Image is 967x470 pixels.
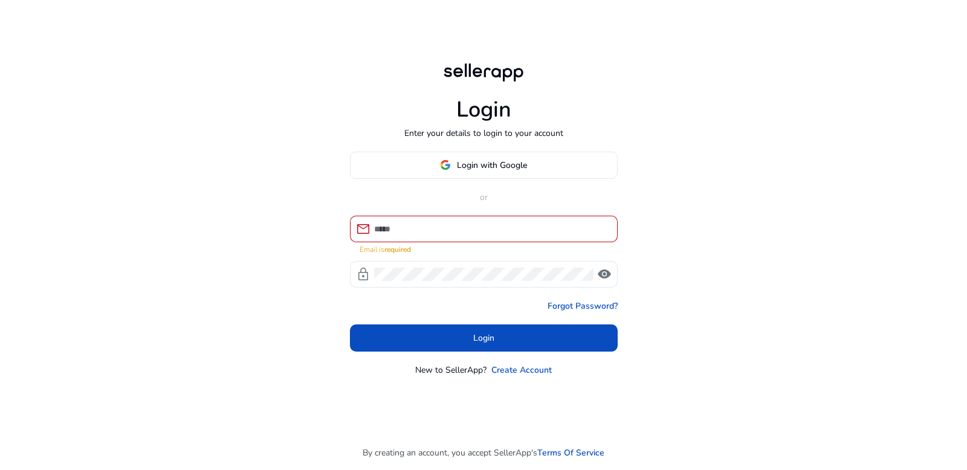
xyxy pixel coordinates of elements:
mat-error: Email is [360,242,608,255]
a: Terms Of Service [537,446,604,459]
p: Enter your details to login to your account [404,127,563,140]
p: or [350,191,618,204]
span: Login with Google [457,159,527,172]
span: mail [356,222,370,236]
strong: required [384,245,411,254]
button: Login [350,324,618,352]
p: New to SellerApp? [415,364,487,376]
span: Login [473,332,494,344]
span: visibility [597,267,612,282]
h1: Login [456,97,511,123]
img: google-logo.svg [440,159,451,170]
a: Forgot Password? [548,300,618,312]
button: Login with Google [350,152,618,179]
span: lock [356,267,370,282]
a: Create Account [491,364,552,376]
